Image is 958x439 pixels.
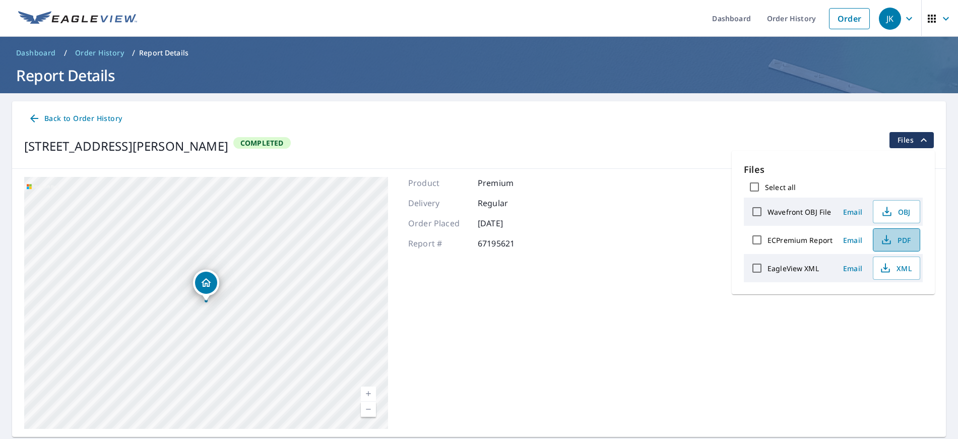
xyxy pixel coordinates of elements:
p: Premium [478,177,538,189]
label: EagleView XML [768,264,819,273]
span: Email [841,264,865,273]
span: Dashboard [16,48,56,58]
label: Wavefront OBJ File [768,207,831,217]
p: Regular [478,197,538,209]
a: Back to Order History [24,109,126,128]
a: Current Level 17, Zoom Out [361,402,376,417]
p: Delivery [408,197,469,209]
button: Email [837,204,869,220]
p: 67195621 [478,237,538,249]
button: Email [837,232,869,248]
button: Email [837,261,869,276]
a: Current Level 17, Zoom In [361,387,376,402]
a: Order History [71,45,128,61]
p: Product [408,177,469,189]
label: Select all [765,182,796,192]
span: Email [841,207,865,217]
button: XML [873,257,920,280]
button: PDF [873,228,920,252]
span: Email [841,235,865,245]
h1: Report Details [12,65,946,86]
div: [STREET_ADDRESS][PERSON_NAME] [24,137,228,155]
img: EV Logo [18,11,137,26]
a: Dashboard [12,45,60,61]
li: / [64,47,67,59]
div: Dropped pin, building 1, Residential property, 64 Elizabeth St Landisville, PA 17538 [193,270,219,301]
button: OBJ [873,200,920,223]
span: Back to Order History [28,112,122,125]
nav: breadcrumb [12,45,946,61]
div: JK [879,8,901,30]
p: Order Placed [408,217,469,229]
a: Order [829,8,870,29]
span: XML [879,262,912,274]
p: Report Details [139,48,188,58]
span: Files [898,134,930,146]
li: / [132,47,135,59]
p: Files [744,163,923,176]
span: OBJ [879,206,912,218]
span: PDF [879,234,912,246]
label: ECPremium Report [768,235,833,245]
span: Order History [75,48,124,58]
span: Completed [234,138,290,148]
button: filesDropdownBtn-67195621 [889,132,934,148]
p: [DATE] [478,217,538,229]
p: Report # [408,237,469,249]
